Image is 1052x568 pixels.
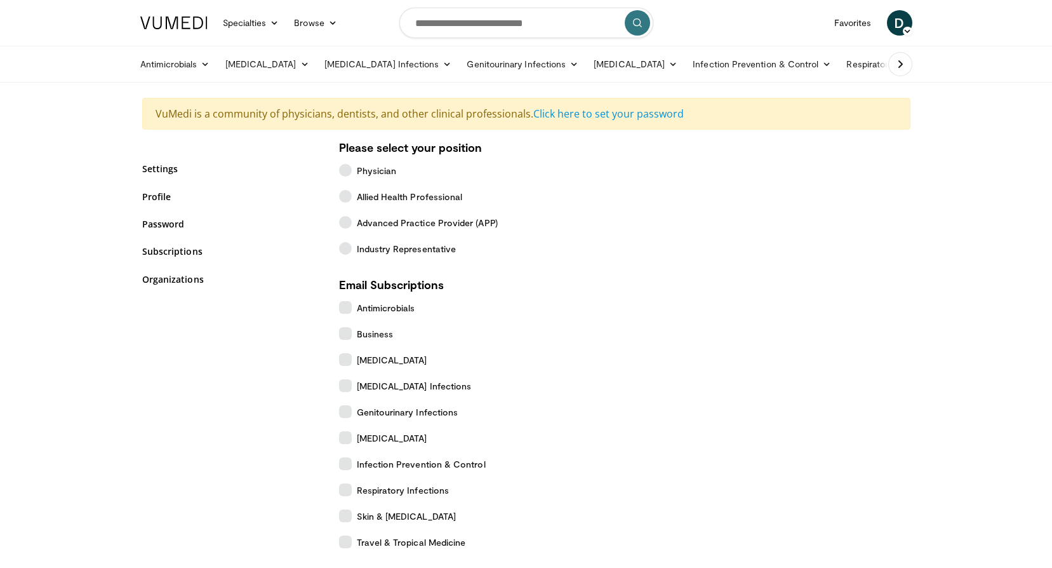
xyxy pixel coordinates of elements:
[357,216,498,229] span: Advanced Practice Provider (APP)
[357,379,472,393] span: [MEDICAL_DATA] Infections
[685,51,839,77] a: Infection Prevention & Control
[357,327,394,341] span: Business
[357,353,427,367] span: [MEDICAL_DATA]
[533,107,684,121] a: Click here to set your password
[357,536,466,549] span: Travel & Tropical Medicine
[317,51,460,77] a: [MEDICAL_DATA] Infections
[142,217,320,231] a: Password
[827,10,879,36] a: Favorites
[357,510,456,523] span: Skin & [MEDICAL_DATA]
[357,405,458,419] span: Genitourinary Infections
[586,51,685,77] a: [MEDICAL_DATA]
[357,164,397,177] span: Physician
[357,457,486,471] span: Infection Prevention & Control
[142,98,910,130] div: VuMedi is a community of physicians, dentists, and other clinical professionals.
[142,190,320,203] a: Profile
[142,245,320,258] a: Subscriptions
[339,140,482,154] strong: Please select your position
[140,17,208,29] img: VuMedi Logo
[286,10,345,36] a: Browse
[357,301,415,314] span: Antimicrobials
[142,162,320,175] a: Settings
[357,242,456,255] span: Industry Representative
[357,431,427,445] span: [MEDICAL_DATA]
[357,190,463,203] span: Allied Health Professional
[839,51,957,77] a: Respiratory Infections
[133,51,218,77] a: Antimicrobials
[218,51,317,77] a: [MEDICAL_DATA]
[215,10,287,36] a: Specialties
[357,483,449,497] span: Respiratory Infections
[887,10,912,36] a: D
[339,278,444,292] strong: Email Subscriptions
[142,273,320,286] a: Organizations
[399,8,653,38] input: Search topics, interventions
[459,51,586,77] a: Genitourinary Infections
